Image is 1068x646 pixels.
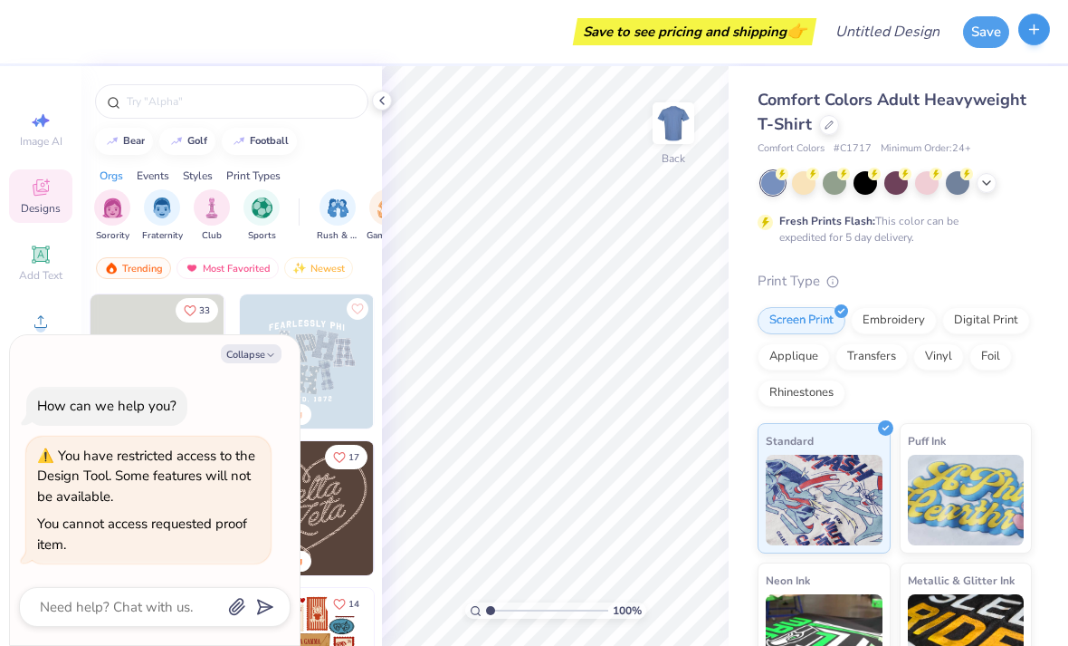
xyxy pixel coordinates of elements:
div: You have restricted access to the Design Tool. Some features will not be available. [37,447,255,506]
div: golf [187,136,207,146]
button: Save [963,16,1009,48]
div: This color can be expedited for 5 day delivery. [779,213,1002,246]
button: filter button [317,189,358,243]
div: Applique [758,343,830,371]
div: Back [662,150,685,167]
div: Orgs [100,168,123,184]
div: Print Type [758,271,1032,292]
img: 5a4b4175-9e88-49c8-8a23-26d96782ddc6 [240,294,374,429]
img: a3f22b06-4ee5-423c-930f-667ff9442f68 [373,294,507,429]
img: trending.gif [104,262,119,275]
span: Minimum Order: 24 + [881,141,971,157]
img: trend_line.gif [105,136,119,147]
img: edfb13fc-0e43-44eb-bea2-bf7fc0dd67f9 [224,294,358,429]
span: Club [202,229,222,243]
button: bear [95,128,153,155]
div: Events [137,168,169,184]
button: filter button [194,189,230,243]
img: Standard [766,455,882,545]
span: Designs [21,201,61,216]
img: Game Day Image [377,198,398,218]
div: Newest [284,257,353,279]
button: filter button [243,189,280,243]
input: Try "Alpha" [125,92,357,111]
div: filter for Sorority [94,189,130,243]
span: Standard [766,431,814,450]
img: 12710c6a-dcc0-49ce-8688-7fe8d5f96fe2 [240,441,374,575]
button: Like [325,592,367,616]
img: most_fav.gif [185,262,199,275]
div: Save to see pricing and shipping [577,18,812,45]
div: Digital Print [942,307,1030,334]
span: Image AI [20,134,62,149]
span: Neon Ink [766,571,810,590]
button: Like [176,298,218,323]
img: 3b9aba4f-e317-4aa7-a679-c95a879539bd [91,294,224,429]
img: Club Image [202,198,222,218]
span: 👉 [787,20,806,42]
div: Trending [96,257,171,279]
span: Game Day [367,229,408,243]
img: Fraternity Image [152,198,172,218]
div: Embroidery [851,307,937,334]
span: # C1717 [834,141,872,157]
span: 14 [348,600,359,609]
span: Sports [248,229,276,243]
span: Comfort Colors Adult Heavyweight T-Shirt [758,89,1026,135]
button: Collapse [221,344,281,363]
div: filter for Game Day [367,189,408,243]
div: Transfers [835,343,908,371]
div: Styles [183,168,213,184]
span: Metallic & Glitter Ink [908,571,1015,590]
button: filter button [142,189,183,243]
button: football [222,128,297,155]
img: trend_line.gif [169,136,184,147]
div: filter for Club [194,189,230,243]
span: Puff Ink [908,431,946,450]
div: Rhinestones [758,380,845,407]
img: trend_line.gif [232,136,246,147]
span: Add Text [19,268,62,283]
img: Back [655,105,691,141]
img: Sorority Image [102,198,123,218]
div: Screen Print [758,307,845,334]
span: 33 [199,306,210,315]
div: football [250,136,289,146]
div: filter for Rush & Bid [317,189,358,243]
span: 100 % [613,603,642,619]
img: Newest.gif [292,262,307,275]
div: filter for Sports [243,189,280,243]
button: Like [347,298,368,320]
button: Like [325,445,367,469]
img: Puff Ink [908,455,1025,545]
span: Rush & Bid [317,229,358,243]
button: filter button [367,189,408,243]
span: Sorority [96,229,129,243]
img: Rush & Bid Image [328,198,348,218]
strong: Fresh Prints Flash: [779,214,875,228]
div: Vinyl [913,343,964,371]
div: Print Types [226,168,281,184]
div: filter for Fraternity [142,189,183,243]
div: You cannot access requested proof item. [37,515,247,554]
img: Sports Image [252,198,272,218]
div: bear [123,136,145,146]
button: filter button [94,189,130,243]
div: How can we help you? [37,397,176,415]
div: Foil [969,343,1012,371]
span: Fraternity [142,229,183,243]
button: golf [159,128,215,155]
span: 17 [348,453,359,462]
span: Comfort Colors [758,141,825,157]
input: Untitled Design [821,14,954,50]
div: Most Favorited [176,257,279,279]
